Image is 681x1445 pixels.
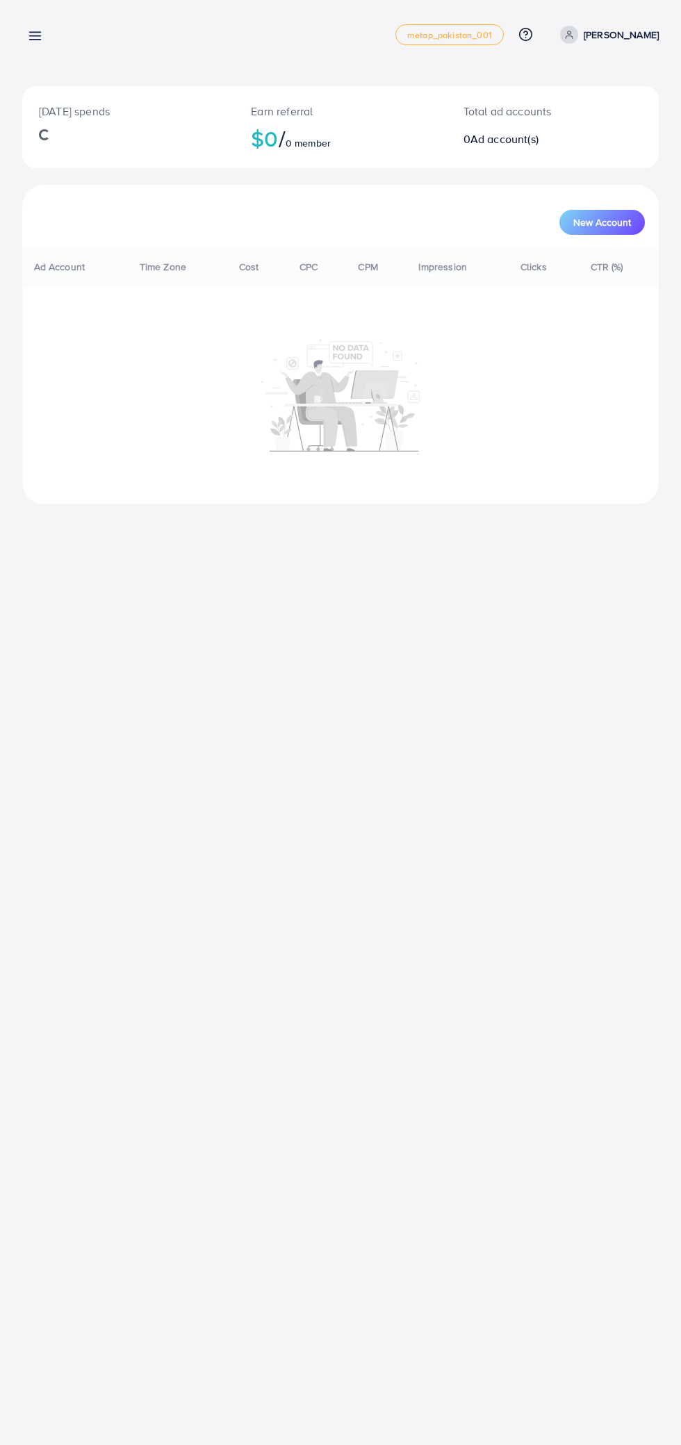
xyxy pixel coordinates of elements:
span: New Account [573,217,631,227]
p: [DATE] spends [39,103,218,119]
a: [PERSON_NAME] [555,26,659,44]
a: metap_pakistan_001 [395,24,504,45]
h2: $0 [251,125,429,151]
p: Earn referral [251,103,429,119]
p: [PERSON_NAME] [584,26,659,43]
span: Ad account(s) [470,131,539,147]
p: Total ad accounts [463,103,589,119]
h2: 0 [463,133,589,146]
span: metap_pakistan_001 [407,31,492,40]
span: 0 member [286,136,331,150]
button: New Account [559,210,645,235]
span: / [279,122,286,154]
